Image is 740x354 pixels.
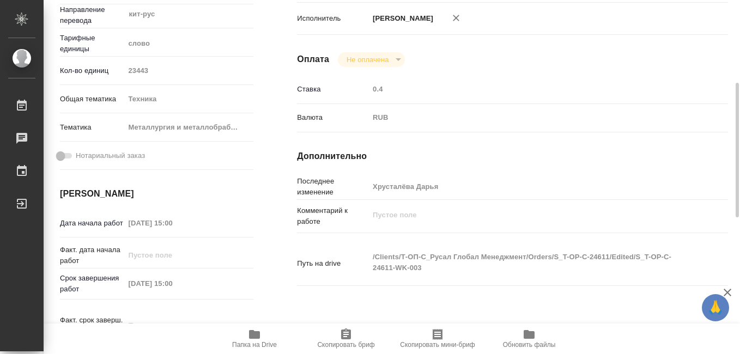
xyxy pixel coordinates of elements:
[444,6,468,30] button: Удалить исполнителя
[392,324,483,354] button: Скопировать мини-бриф
[483,324,575,354] button: Обновить файлы
[297,176,369,198] p: Последнее изменение
[60,65,124,76] p: Кол-во единиц
[60,273,124,295] p: Срок завершения работ
[297,205,369,227] p: Комментарий к работе
[317,341,374,349] span: Скопировать бриф
[124,247,220,263] input: Пустое поле
[232,341,277,349] span: Папка на Drive
[60,245,124,266] p: Факт. дата начала работ
[369,81,692,97] input: Пустое поле
[209,324,300,354] button: Папка на Drive
[60,122,124,133] p: Тематика
[124,276,220,291] input: Пустое поле
[369,108,692,127] div: RUB
[297,53,329,66] h4: Оплата
[702,294,729,321] button: 🙏
[124,63,253,78] input: Пустое поле
[297,112,369,123] p: Валюта
[124,318,220,333] input: Пустое поле
[60,218,124,229] p: Дата начала работ
[60,315,124,337] p: Факт. срок заверш. работ
[76,150,145,161] span: Нотариальный заказ
[60,187,253,200] h4: [PERSON_NAME]
[338,52,405,67] div: Не оплачена
[369,248,692,277] textarea: /Clients/Т-ОП-С_Русал Глобал Менеджмент/Orders/S_T-OP-C-24611/Edited/S_T-OP-C-24611-WK-003
[369,179,692,194] input: Пустое поле
[124,118,253,137] div: Металлургия и металлобработка
[503,341,556,349] span: Обновить файлы
[124,34,253,53] div: слово
[297,13,369,24] p: Исполнитель
[300,324,392,354] button: Скопировать бриф
[124,215,220,231] input: Пустое поле
[60,4,124,26] p: Направление перевода
[124,90,253,108] div: Техника
[369,13,433,24] p: [PERSON_NAME]
[60,33,124,54] p: Тарифные единицы
[706,296,725,319] span: 🙏
[297,150,728,163] h4: Дополнительно
[343,55,392,64] button: Не оплачена
[297,84,369,95] p: Ставка
[400,341,475,349] span: Скопировать мини-бриф
[60,94,124,105] p: Общая тематика
[297,258,369,269] p: Путь на drive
